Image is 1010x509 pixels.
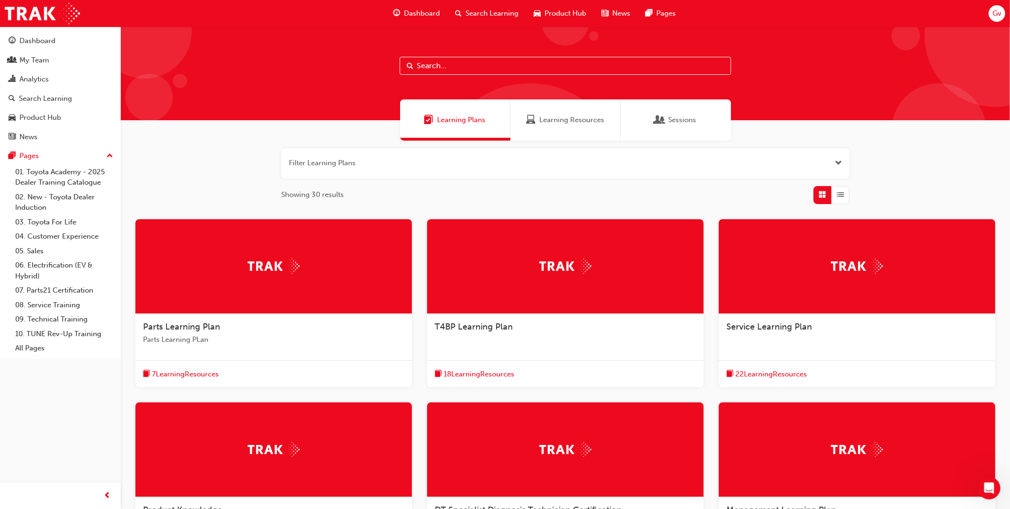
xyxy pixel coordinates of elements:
[4,147,117,165] button: Pages
[143,368,219,380] button: book-icon7LearningResources
[19,112,61,123] div: Product Hub
[601,8,608,19] span: news-icon
[539,442,591,457] img: Trak
[455,8,462,19] span: search-icon
[539,115,604,125] span: Learning Resources
[4,52,117,69] a: My Team
[9,114,16,122] span: car-icon
[4,128,117,146] a: News
[11,298,117,313] a: 08. Service Training
[11,312,117,327] a: 09. Technical Training
[9,37,16,45] span: guage-icon
[978,477,1001,500] iframe: Intercom live chat
[9,95,15,103] span: search-icon
[831,442,883,457] img: Trak
[19,55,49,66] div: My Team
[427,219,704,388] a: TrakT4BP Learning Planbook-icon18LearningResources
[400,99,510,141] a: Learning PlansLearning Plans
[19,132,37,143] div: News
[612,8,630,19] span: News
[11,244,117,259] a: 05. Sales
[621,99,731,141] a: SessionsSessions
[435,368,442,380] span: book-icon
[11,215,117,230] a: 03. Toyota For Life
[4,109,117,126] a: Product Hub
[539,259,591,273] img: Trak
[594,4,638,23] a: news-iconNews
[19,74,49,85] div: Analytics
[435,321,513,332] span: T4BP Learning Plan
[407,61,413,71] span: Search
[656,8,676,19] span: Pages
[837,189,844,200] span: List
[835,158,842,169] button: Open the filter
[248,259,300,273] img: Trak
[152,369,219,380] span: 7 Learning Resources
[11,258,117,283] a: 06. Electrification (EV & Hybrid)
[735,369,807,380] span: 22 Learning Resources
[726,368,807,380] button: book-icon22LearningResources
[404,8,440,19] span: Dashboard
[638,4,683,23] a: pages-iconPages
[9,56,16,65] span: people-icon
[11,165,117,190] a: 01. Toyota Academy - 2025 Dealer Training Catalogue
[385,4,447,23] a: guage-iconDashboard
[5,3,80,24] img: Trak
[104,490,111,502] span: prev-icon
[438,115,486,125] span: Learning Plans
[9,75,16,84] span: chart-icon
[248,442,300,457] img: Trak
[281,189,344,200] span: Showing 30 results
[19,36,55,46] div: Dashboard
[19,151,39,161] div: Pages
[545,8,586,19] span: Product Hub
[9,152,16,161] span: pages-icon
[447,4,526,23] a: search-iconSearch Learning
[726,321,812,332] span: Service Learning Plan
[4,30,117,147] button: DashboardMy TeamAnalyticsSearch LearningProduct HubNews
[107,150,113,162] span: up-icon
[393,8,400,19] span: guage-icon
[9,133,16,142] span: news-icon
[726,368,733,380] span: book-icon
[465,8,518,19] span: Search Learning
[19,93,72,104] div: Search Learning
[135,219,412,388] a: TrakParts Learning PlanParts Learning PLanbook-icon7LearningResources
[11,283,117,298] a: 07. Parts21 Certification
[992,8,1001,19] span: Gv
[435,368,514,380] button: book-icon18LearningResources
[11,341,117,356] a: All Pages
[669,115,697,125] span: Sessions
[143,334,404,345] span: Parts Learning PLan
[4,32,117,50] a: Dashboard
[655,115,665,125] span: Sessions
[11,327,117,341] a: 10. TUNE Rev-Up Training
[534,8,541,19] span: car-icon
[526,4,594,23] a: car-iconProduct Hub
[143,368,150,380] span: book-icon
[11,190,117,215] a: 02. New - Toyota Dealer Induction
[526,115,536,125] span: Learning Resources
[4,90,117,107] a: Search Learning
[645,8,652,19] span: pages-icon
[831,259,883,273] img: Trak
[444,369,514,380] span: 18 Learning Resources
[510,99,621,141] a: Learning ResourcesLearning Resources
[424,115,434,125] span: Learning Plans
[719,219,995,388] a: TrakService Learning Planbook-icon22LearningResources
[4,71,117,88] a: Analytics
[819,189,826,200] span: Grid
[989,5,1005,22] button: Gv
[11,229,117,244] a: 04. Customer Experience
[143,321,220,332] span: Parts Learning Plan
[400,57,731,75] input: Search...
